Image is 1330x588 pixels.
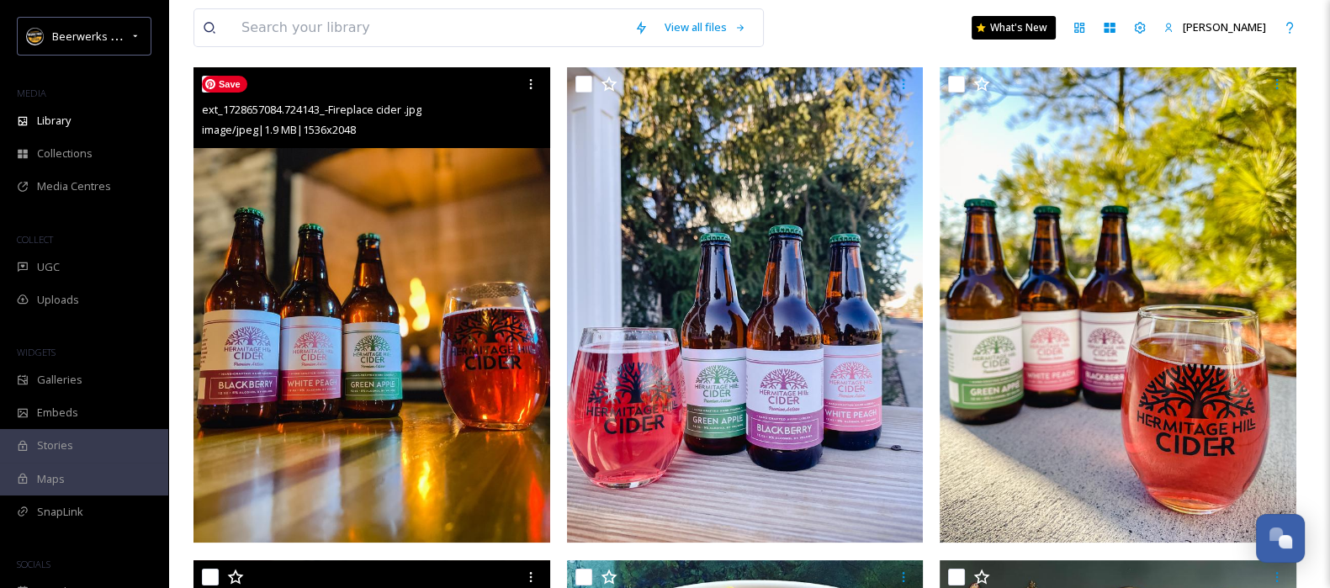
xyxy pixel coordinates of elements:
[972,16,1056,40] a: What's New
[27,28,44,45] img: beerwerks-logo%402x.png
[202,122,356,137] span: image/jpeg | 1.9 MB | 1536 x 2048
[37,372,82,388] span: Galleries
[37,146,93,162] span: Collections
[37,292,79,308] span: Uploads
[37,405,78,421] span: Embeds
[37,178,111,194] span: Media Centres
[17,558,50,570] span: SOCIALS
[202,76,247,93] span: Save
[37,504,83,520] span: SnapLink
[233,9,626,46] input: Search your library
[1183,19,1266,34] span: [PERSON_NAME]
[202,102,421,117] span: ext_1728657084.724143_-Fireplace cider .jpg
[17,346,56,358] span: WIDGETS
[1256,514,1305,563] button: Open Chat
[1155,11,1274,44] a: [PERSON_NAME]
[17,233,53,246] span: COLLECT
[37,437,73,453] span: Stories
[52,28,131,44] span: Beerwerks Trail
[37,113,71,129] span: Library
[940,67,1296,543] img: ext_1728657007.507986_-Cider tree.JPG
[37,471,65,487] span: Maps
[17,87,46,99] span: MEDIA
[37,259,60,275] span: UGC
[656,11,755,44] a: View all files
[193,67,550,543] img: ext_1728657084.724143_-Fireplace cider .jpg
[567,67,924,543] img: ext_1728657034.951613_-Vertical cider.JPG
